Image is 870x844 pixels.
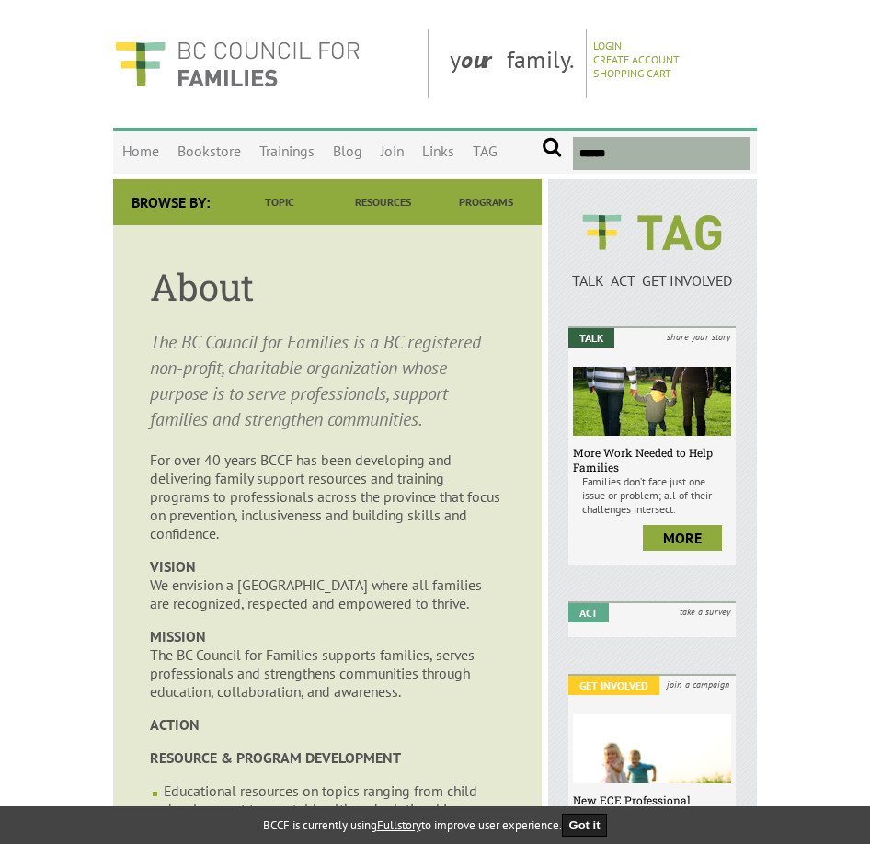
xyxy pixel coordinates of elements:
[568,603,609,622] em: Act
[150,329,505,432] p: The BC Council for Families is a BC registered non-profit, charitable organization whose purpose ...
[573,445,731,474] h6: More Work Needed to Help Families
[113,179,228,225] div: Browse By:
[413,131,464,174] a: Links
[434,179,537,225] a: Programs
[461,44,507,74] strong: our
[573,474,731,516] p: Families don’t face just one issue or problem; all of their challenges intersect.
[542,137,563,170] input: Submit
[568,676,659,695] em: Get Involved
[228,179,331,225] a: Topic
[150,451,505,542] p: For over 40 years BCCF has been developing and delivering family support resources and training p...
[661,328,736,346] i: share your story
[113,29,361,98] img: BC Council for FAMILIES
[150,715,200,734] strong: ACTION
[562,814,608,837] button: Got it
[674,603,736,621] i: take a survey
[643,525,722,551] a: more
[569,198,735,268] img: BCCF's TAG Logo
[164,781,505,837] li: Educational resources on topics ranging from child development to mental health and relationship ...
[250,131,324,174] a: Trainings
[464,131,507,174] a: TAG
[150,748,401,767] strong: RESOURCE & PROGRAM DEVELOPMENT
[593,39,622,52] a: Login
[593,52,680,66] a: Create Account
[568,271,736,290] p: TALK ACT GET INVOLVED
[331,179,434,225] a: Resources
[661,676,736,693] i: join a campaign
[150,627,206,645] strong: MISSION
[150,557,505,612] p: We envision a [GEOGRAPHIC_DATA] where all families are recognized, respected and empowered to thr...
[573,793,731,822] h6: New ECE Professional Development Bursaries
[324,131,372,174] a: Blog
[377,817,421,833] a: Fullstory
[372,131,413,174] a: Join
[150,627,505,701] p: The BC Council for Families supports families, serves professionals and strengthens communities t...
[150,557,196,576] strong: VISION
[568,328,614,348] em: Talk
[150,262,505,311] h1: About
[435,29,587,98] div: y family.
[568,253,736,290] a: TALK ACT GET INVOLVED
[168,131,250,174] a: Bookstore
[593,66,671,80] a: Shopping Cart
[113,131,168,174] a: Home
